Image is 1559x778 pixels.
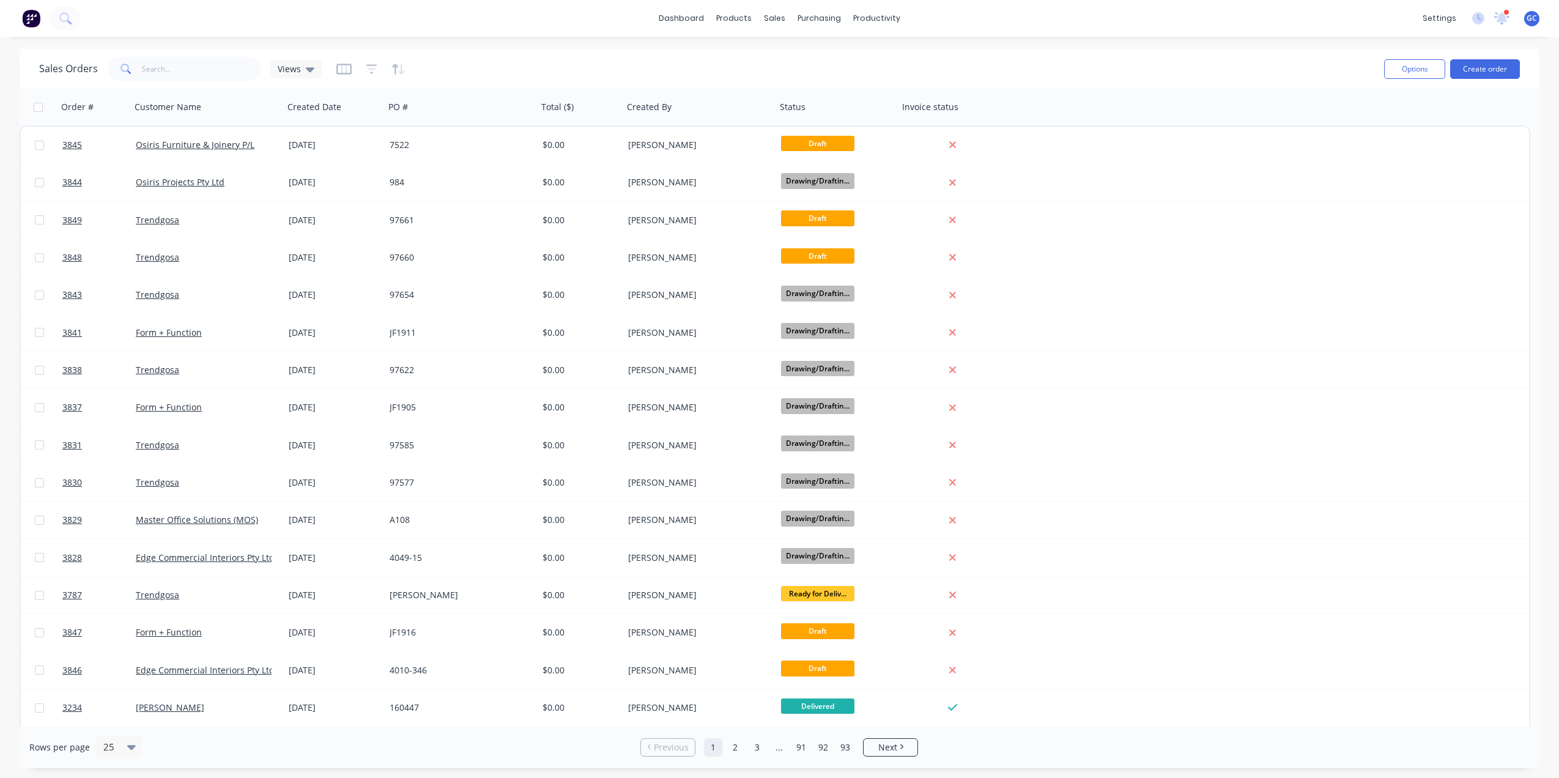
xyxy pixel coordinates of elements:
span: 3843 [62,289,82,301]
div: $0.00 [543,214,615,226]
span: Drawing/Draftin... [781,286,854,301]
div: [DATE] [289,176,380,188]
span: Delivered [781,698,854,714]
div: 4010-346 [390,664,525,676]
a: Form + Function [136,327,202,338]
div: [DATE] [289,476,380,489]
div: $0.00 [543,664,615,676]
div: purchasing [791,9,847,28]
div: JF1905 [390,401,525,413]
a: 3848 [62,239,136,276]
a: 3837 [62,389,136,426]
div: [DATE] [289,401,380,413]
div: [DATE] [289,552,380,564]
a: dashboard [653,9,710,28]
div: $0.00 [543,364,615,376]
div: [DATE] [289,589,380,601]
div: A108 [390,514,525,526]
div: $0.00 [543,702,615,714]
a: Edge Commercial Interiors Pty Ltd [136,552,275,563]
input: Search... [142,57,261,81]
div: [DATE] [289,626,380,639]
div: $0.00 [543,476,615,489]
div: sales [758,9,791,28]
span: Views [278,62,301,75]
div: $0.00 [543,139,615,151]
div: [PERSON_NAME] [390,589,525,601]
div: [DATE] [289,702,380,714]
span: Next [878,741,897,754]
span: 3830 [62,476,82,489]
a: Osiris Projects Pty Ltd [136,176,224,188]
div: products [710,9,758,28]
a: 3849 [62,202,136,239]
div: Invoice status [902,101,958,113]
span: 3829 [62,514,82,526]
a: 3841 [62,314,136,351]
a: Trendgosa [136,476,179,488]
a: [PERSON_NAME] [136,702,204,713]
span: Drawing/Draftin... [781,398,854,413]
div: Created By [627,101,672,113]
div: Customer Name [135,101,201,113]
a: Page 92 [814,738,832,757]
a: Trendgosa [136,589,179,601]
a: Trendgosa [136,364,179,376]
div: 984 [390,176,525,188]
span: 3234 [62,702,82,714]
div: [PERSON_NAME] [628,251,764,264]
span: Draft [781,623,854,639]
div: Total ($) [541,101,574,113]
a: Trendgosa [136,251,179,263]
span: Previous [654,741,689,754]
div: [PERSON_NAME] [628,364,764,376]
div: 97654 [390,289,525,301]
div: $0.00 [543,439,615,451]
a: Jump forward [770,738,788,757]
div: [PERSON_NAME] [628,626,764,639]
span: 3831 [62,439,82,451]
button: Create order [1450,59,1520,79]
a: 3829 [62,502,136,538]
div: $0.00 [543,251,615,264]
div: $0.00 [543,289,615,301]
div: 97585 [390,439,525,451]
a: 3830 [62,464,136,501]
div: $0.00 [543,552,615,564]
span: Ready for Deliv... [781,586,854,601]
div: $0.00 [543,176,615,188]
div: JF1916 [390,626,525,639]
div: [DATE] [289,289,380,301]
a: Page 93 [836,738,854,757]
div: [DATE] [289,514,380,526]
div: [DATE] [289,139,380,151]
span: 3787 [62,589,82,601]
div: [PERSON_NAME] [628,476,764,489]
div: [PERSON_NAME] [628,289,764,301]
a: Page 1 is your current page [704,738,722,757]
div: 97660 [390,251,525,264]
div: 97661 [390,214,525,226]
span: GC [1527,13,1537,24]
span: Drawing/Draftin... [781,173,854,188]
div: [PERSON_NAME] [628,176,764,188]
span: Draft [781,136,854,151]
span: 3844 [62,176,82,188]
span: Draft [781,210,854,226]
a: Master Office Solutions (MOS) [136,514,258,525]
a: 3234 [62,689,136,726]
div: settings [1416,9,1462,28]
span: Drawing/Draftin... [781,473,854,489]
div: 97622 [390,364,525,376]
div: Order # [61,101,94,113]
a: Trendgosa [136,289,179,300]
a: Form + Function [136,401,202,413]
div: [PERSON_NAME] [628,514,764,526]
a: Next page [864,741,917,754]
span: 3837 [62,401,82,413]
div: productivity [847,9,906,28]
a: Page 2 [726,738,744,757]
h1: Sales Orders [39,63,98,75]
span: 3849 [62,214,82,226]
span: Drawing/Draftin... [781,548,854,563]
